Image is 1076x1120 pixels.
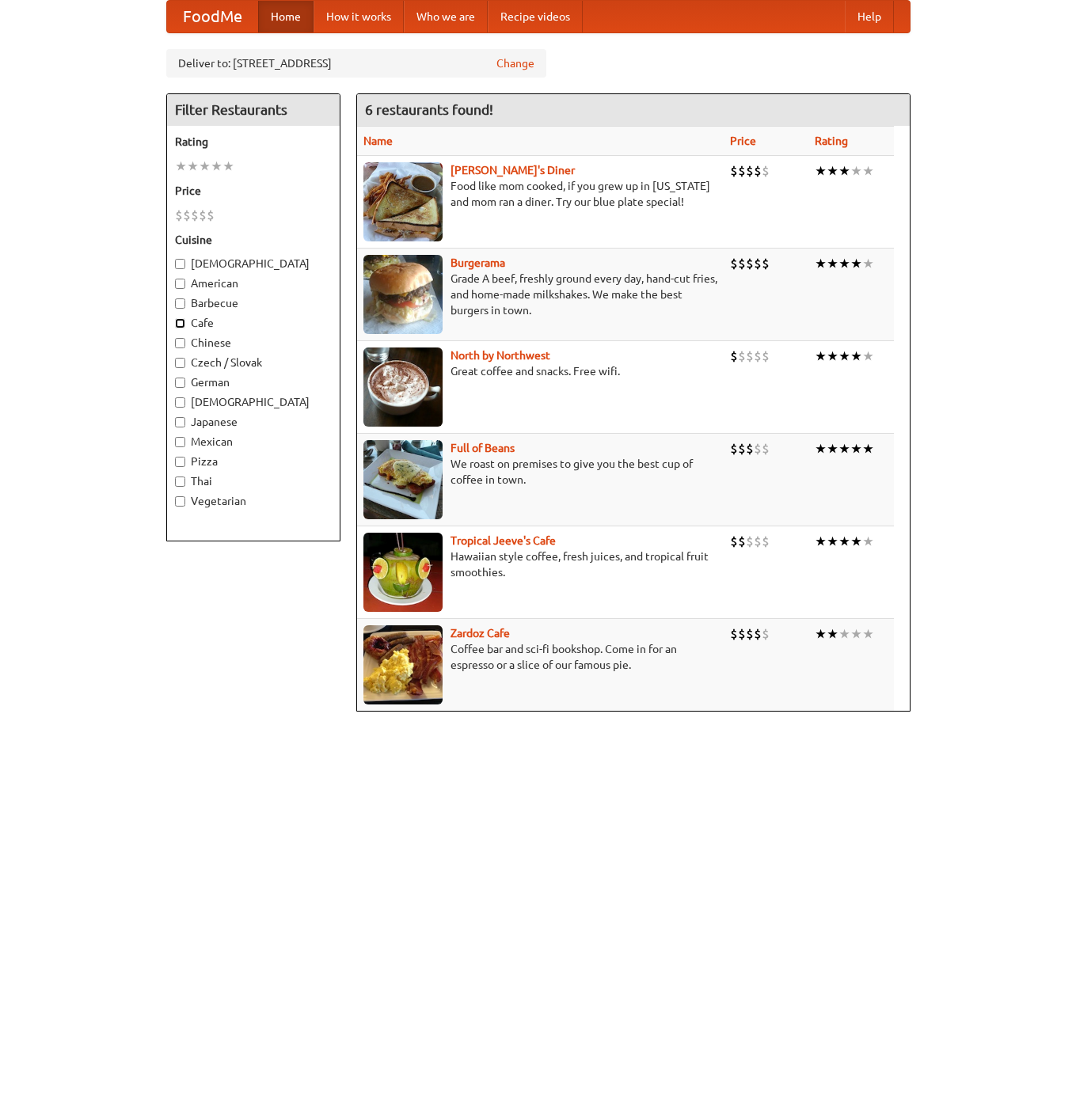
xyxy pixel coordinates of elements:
[862,440,874,457] li: ★
[815,162,827,180] li: ★
[451,442,515,454] a: Full of Beans
[850,625,862,643] li: ★
[175,295,332,311] label: Barbecue
[175,394,332,410] label: [DEMOGRAPHIC_DATA]
[175,259,185,269] input: [DEMOGRAPHIC_DATA]
[738,255,746,272] li: $
[850,162,862,180] li: ★
[815,347,827,365] li: ★
[862,347,874,365] li: ★
[850,347,862,365] li: ★
[762,162,770,180] li: $
[496,55,534,71] a: Change
[175,207,183,224] li: $
[175,355,332,370] label: Czech / Slovak
[754,440,762,457] li: $
[175,338,185,348] input: Chinese
[762,533,770,550] li: $
[175,496,185,507] input: Vegetarian
[175,335,332,351] label: Chinese
[175,232,332,248] h5: Cuisine
[762,625,770,643] li: $
[175,315,332,331] label: Cafe
[815,135,848,147] a: Rating
[451,349,550,362] a: North by Northwest
[211,158,222,175] li: ★
[850,440,862,457] li: ★
[862,162,874,180] li: ★
[730,255,738,272] li: $
[175,318,185,328] input: Cafe
[167,94,340,126] h4: Filter Restaurants
[754,347,762,365] li: $
[175,134,332,150] h5: Rating
[827,625,838,643] li: ★
[363,456,717,488] p: We roast on premises to give you the best cup of coffee in town.
[862,625,874,643] li: ★
[175,493,332,509] label: Vegetarian
[363,625,443,704] img: zardoz.jpg
[166,49,546,78] div: Deliver to: [STREET_ADDRESS]
[363,162,443,241] img: sallys.jpg
[451,164,575,177] b: [PERSON_NAME]'s Diner
[730,162,738,180] li: $
[746,347,754,365] li: $
[199,207,207,224] li: $
[850,255,862,272] li: ★
[838,625,850,643] li: ★
[746,625,754,643] li: $
[207,207,215,224] li: $
[827,347,838,365] li: ★
[488,1,583,32] a: Recipe videos
[815,533,827,550] li: ★
[175,358,185,368] input: Czech / Slovak
[746,162,754,180] li: $
[175,183,332,199] h5: Price
[838,347,850,365] li: ★
[175,378,185,388] input: German
[451,627,510,640] a: Zardoz Cafe
[363,533,443,612] img: jeeves.jpg
[199,158,211,175] li: ★
[815,255,827,272] li: ★
[738,440,746,457] li: $
[730,533,738,550] li: $
[175,256,332,271] label: [DEMOGRAPHIC_DATA]
[222,158,234,175] li: ★
[183,207,191,224] li: $
[167,1,258,32] a: FoodMe
[175,473,332,489] label: Thai
[827,533,838,550] li: ★
[730,625,738,643] li: $
[363,135,393,147] a: Name
[191,207,199,224] li: $
[363,347,443,427] img: north.jpg
[404,1,488,32] a: Who we are
[762,255,770,272] li: $
[363,271,717,318] p: Grade A beef, freshly ground every day, hand-cut fries, and home-made milkshakes. We make the bes...
[451,534,556,547] a: Tropical Jeeve's Cafe
[738,347,746,365] li: $
[754,625,762,643] li: $
[175,437,185,447] input: Mexican
[730,135,756,147] a: Price
[738,162,746,180] li: $
[363,440,443,519] img: beans.jpg
[175,275,332,291] label: American
[175,397,185,408] input: [DEMOGRAPHIC_DATA]
[738,625,746,643] li: $
[175,298,185,309] input: Barbecue
[175,434,332,450] label: Mexican
[314,1,404,32] a: How it works
[762,347,770,365] li: $
[850,533,862,550] li: ★
[363,641,717,673] p: Coffee bar and sci-fi bookshop. Come in for an espresso or a slice of our famous pie.
[762,440,770,457] li: $
[827,162,838,180] li: ★
[754,255,762,272] li: $
[730,440,738,457] li: $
